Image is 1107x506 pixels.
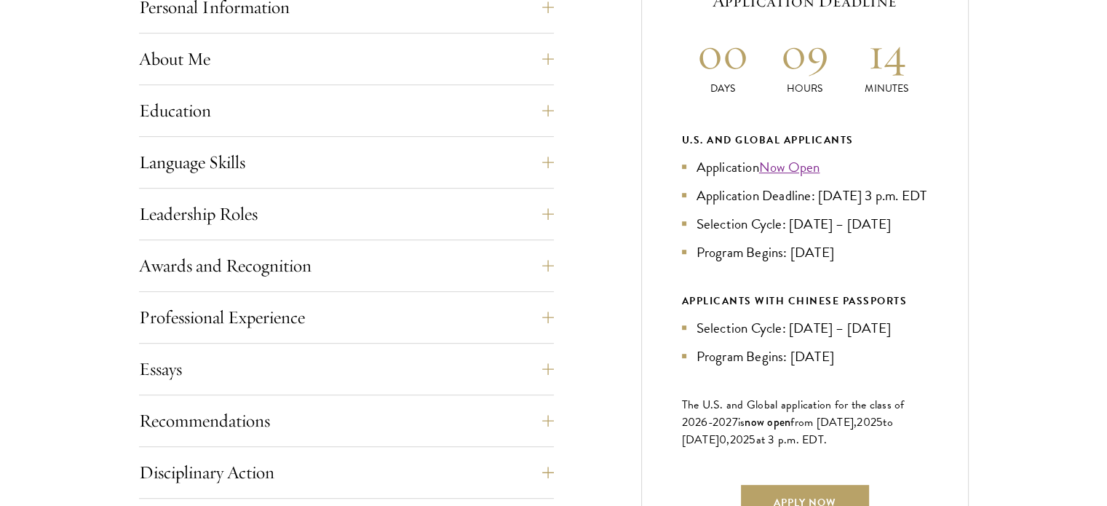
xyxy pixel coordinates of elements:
[682,131,928,149] div: U.S. and Global Applicants
[846,26,928,81] h2: 14
[682,396,905,431] span: The U.S. and Global application for the class of 202
[745,414,790,430] span: now open
[139,455,554,490] button: Disciplinary Action
[682,346,928,367] li: Program Begins: [DATE]
[682,414,893,448] span: to [DATE]
[763,81,846,96] p: Hours
[876,414,883,431] span: 5
[139,41,554,76] button: About Me
[139,197,554,232] button: Leadership Roles
[763,26,846,81] h2: 09
[682,157,928,178] li: Application
[759,157,820,178] a: Now Open
[139,93,554,128] button: Education
[846,81,928,96] p: Minutes
[682,213,928,234] li: Selection Cycle: [DATE] – [DATE]
[857,414,876,431] span: 202
[732,414,738,431] span: 7
[139,403,554,438] button: Recommendations
[726,431,729,448] span: ,
[682,317,928,339] li: Selection Cycle: [DATE] – [DATE]
[719,431,726,448] span: 0
[708,414,732,431] span: -202
[701,414,707,431] span: 6
[139,248,554,283] button: Awards and Recognition
[139,300,554,335] button: Professional Experience
[682,242,928,263] li: Program Begins: [DATE]
[730,431,750,448] span: 202
[682,81,764,96] p: Days
[738,414,745,431] span: is
[682,185,928,206] li: Application Deadline: [DATE] 3 p.m. EDT
[682,26,764,81] h2: 00
[749,431,755,448] span: 5
[790,414,857,431] span: from [DATE],
[682,292,928,310] div: APPLICANTS WITH CHINESE PASSPORTS
[756,431,828,448] span: at 3 p.m. EDT.
[139,352,554,387] button: Essays
[139,145,554,180] button: Language Skills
